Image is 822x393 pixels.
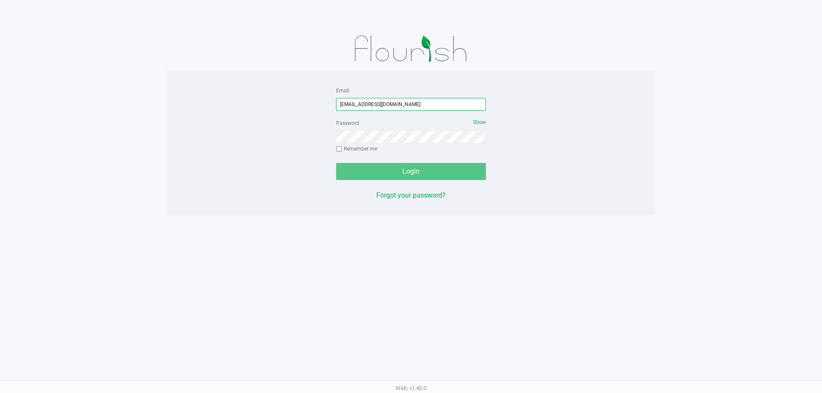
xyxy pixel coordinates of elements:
label: Email [336,87,349,95]
input: Remember me [336,146,342,152]
label: Remember me [336,145,377,153]
button: Forgot your password? [376,190,446,201]
span: Web: v1.40.0 [396,385,426,391]
span: Show [473,119,486,125]
label: Password [336,119,359,127]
